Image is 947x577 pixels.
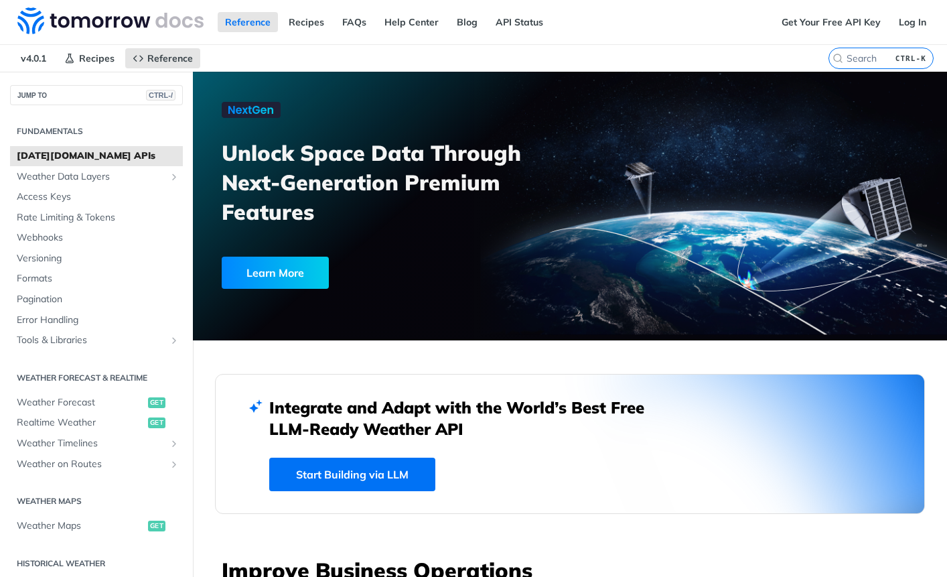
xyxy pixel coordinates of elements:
a: Versioning [10,249,183,269]
button: JUMP TOCTRL-/ [10,85,183,105]
a: FAQs [335,12,374,32]
div: Learn More [222,257,329,289]
span: Weather Forecast [17,396,145,409]
a: Learn More [222,257,512,289]
a: Weather Mapsget [10,516,183,536]
a: Help Center [377,12,446,32]
span: Error Handling [17,314,179,327]
span: Rate Limiting & Tokens [17,211,179,225]
span: Realtime Weather [17,416,145,430]
a: Pagination [10,290,183,310]
a: Log In [891,12,934,32]
a: Rate Limiting & Tokens [10,208,183,228]
h2: Fundamentals [10,125,183,137]
a: Weather on RoutesShow subpages for Weather on Routes [10,454,183,474]
span: Weather Maps [17,519,145,533]
img: Tomorrow.io Weather API Docs [17,7,204,34]
span: Pagination [17,293,179,306]
a: Webhooks [10,228,183,248]
a: Error Handling [10,310,183,330]
a: Access Keys [10,187,183,207]
span: Reference [147,52,193,64]
h2: Weather Maps [10,495,183,507]
a: Recipes [281,12,332,32]
a: [DATE][DOMAIN_NAME] APIs [10,146,183,166]
button: Show subpages for Weather on Routes [169,459,179,470]
h3: Unlock Space Data Through Next-Generation Premium Features [222,138,585,227]
a: API Status [488,12,551,32]
button: Show subpages for Weather Data Layers [169,172,179,182]
a: Formats [10,269,183,289]
img: NextGen [222,102,281,118]
span: Access Keys [17,190,179,204]
span: Weather Timelines [17,437,165,450]
a: Realtime Weatherget [10,413,183,433]
a: Reference [218,12,278,32]
svg: Search [832,53,843,64]
span: Formats [17,272,179,285]
button: Show subpages for Tools & Libraries [169,335,179,346]
span: Weather on Routes [17,458,165,471]
a: Get Your Free API Key [774,12,888,32]
span: Weather Data Layers [17,170,165,184]
h2: Integrate and Adapt with the World’s Best Free LLM-Ready Weather API [269,397,664,440]
a: Blog [449,12,485,32]
span: get [148,418,165,428]
span: Recipes [79,52,115,64]
a: Weather TimelinesShow subpages for Weather Timelines [10,434,183,454]
a: Tools & LibrariesShow subpages for Tools & Libraries [10,330,183,350]
span: [DATE][DOMAIN_NAME] APIs [17,149,179,163]
span: get [148,521,165,531]
button: Show subpages for Weather Timelines [169,438,179,449]
span: v4.0.1 [13,48,54,68]
a: Start Building via LLM [269,458,435,491]
span: CTRL-/ [146,90,175,101]
span: Versioning [17,252,179,265]
a: Weather Data LayersShow subpages for Weather Data Layers [10,167,183,187]
a: Weather Forecastget [10,393,183,413]
span: Tools & Libraries [17,334,165,347]
h2: Historical Weather [10,558,183,570]
kbd: CTRL-K [892,52,930,65]
a: Recipes [57,48,122,68]
a: Reference [125,48,200,68]
span: get [148,397,165,408]
h2: Weather Forecast & realtime [10,372,183,384]
span: Webhooks [17,231,179,245]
